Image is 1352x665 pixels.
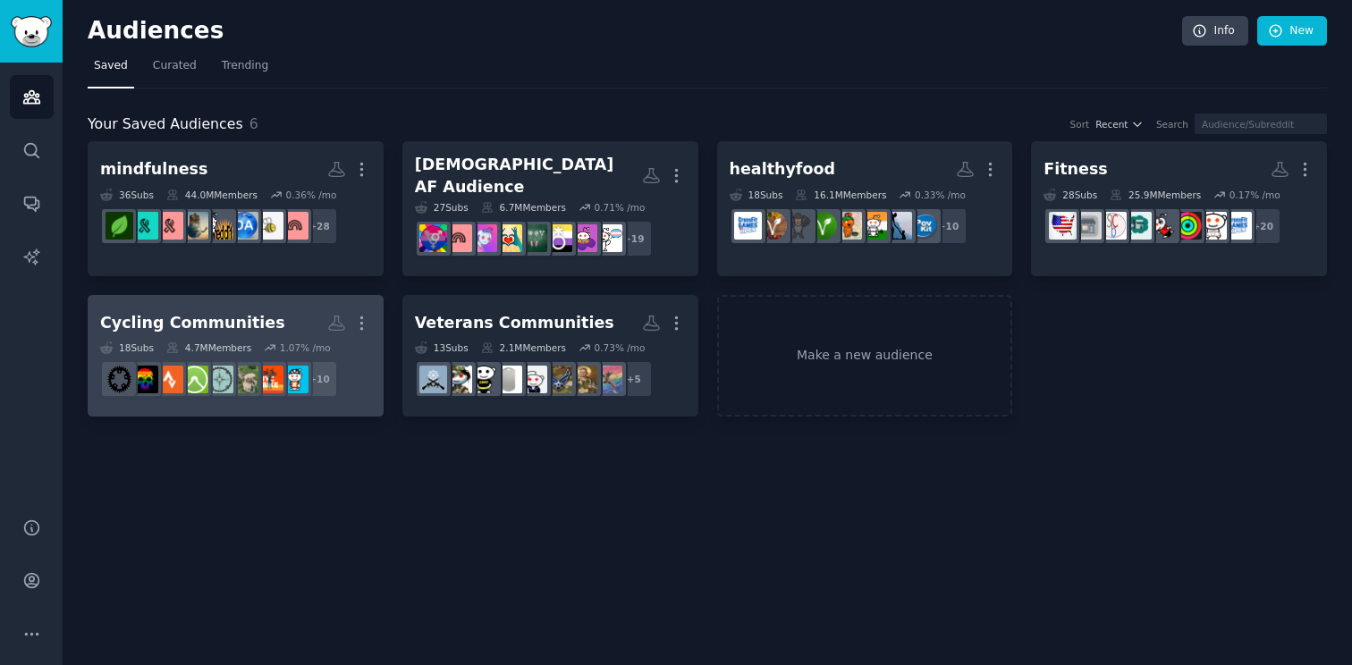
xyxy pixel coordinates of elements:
img: stopdrinking [206,212,233,240]
img: bikepacking [206,366,233,393]
img: BisexualMen [419,224,447,252]
img: MTB [131,366,158,393]
img: povertykitchen [909,212,937,240]
div: 0.73 % /mo [595,341,646,354]
img: questioning [520,224,547,252]
img: NYCbike [256,366,283,393]
img: asktransgender [595,224,622,252]
img: bicycletouring [231,366,258,393]
div: 2.1M Members [481,341,566,354]
div: 13 Sub s [415,341,469,354]
div: 0.36 % /mo [285,189,336,201]
div: Sort [1070,118,1090,130]
a: Cycling Communities18Subs4.7MMembers1.07% /mo+10ZwiftNYCbikebicycletouringbikepackingkomootStrava... [88,295,384,417]
img: AirForce [545,366,572,393]
div: 0.17 % /mo [1229,189,1280,201]
div: 18 Sub s [730,189,783,201]
div: Cycling Communities [100,312,285,334]
img: smallbusinessindia [1074,212,1102,240]
div: + 20 [1244,207,1281,245]
span: 6 [249,115,258,132]
span: Trending [222,58,268,74]
div: [DEMOGRAPHIC_DATA] AF Audience [415,154,642,198]
img: Militaryfaq [494,366,522,393]
img: povertyfinance [884,212,912,240]
img: AnxietyDepression [106,212,133,240]
img: HIIT [1149,212,1177,240]
img: randomactsofkindness [281,212,308,240]
div: + 5 [615,360,653,398]
span: Your Saved Audiences [88,114,243,136]
div: 0.71 % /mo [595,201,646,214]
a: Saved [88,52,134,88]
div: healthyfood [730,158,836,181]
a: New [1257,16,1327,46]
img: NonCredibleDefense [595,366,622,393]
img: BiWomen [444,224,472,252]
img: BisexualTeens [469,224,497,252]
img: komoot [181,366,208,393]
div: 0.33 % /mo [915,189,966,201]
img: polyamory [494,224,522,252]
img: smallbusinessUS [1049,212,1077,240]
img: MilitaryWomen [444,366,472,393]
img: ebikes [106,366,133,393]
img: latebloomerlesbians [570,224,597,252]
img: adhd_anxiety [131,212,158,240]
div: + 10 [300,360,338,398]
img: dryalcoholics [231,212,258,240]
img: veganrecipes [759,212,787,240]
img: liberalgunowners [419,366,447,393]
a: mindfulness36Subs44.0MMembers0.36% /mo+28randomactsofkindnessRandomKindnessdryalcoholicsstopdrink... [88,141,384,276]
div: Fitness [1044,158,1107,181]
img: veganfitness [784,212,812,240]
div: + 28 [300,207,338,245]
img: crossfit [734,212,762,240]
a: healthyfood18Subs16.1MMembers0.33% /mo+10povertykitchenpovertyfinanceFitness_Indiavegetarianvegan... [717,141,1013,276]
img: crossfit [1224,212,1252,240]
img: SmallBusinessCanada [1099,212,1127,240]
img: USMC [570,366,597,393]
img: Strava [156,366,183,393]
a: [DEMOGRAPHIC_DATA] AF Audience27Subs6.7MMembers0.71% /mo+19asktransgenderlatebloomerlesbiansNonBi... [402,141,698,276]
span: Recent [1095,118,1128,130]
a: Curated [147,52,203,88]
div: 16.1M Members [795,189,886,201]
img: RandomKindness [256,212,283,240]
div: 6.7M Members [481,201,566,214]
img: vegetarian [834,212,862,240]
img: intermittentfasting [1199,212,1227,240]
img: navy [520,366,547,393]
span: Saved [94,58,128,74]
div: 27 Sub s [415,201,469,214]
div: 28 Sub s [1044,189,1097,201]
div: 25.9M Members [1110,189,1201,201]
div: 4.7M Members [166,341,251,354]
img: Zwift [281,366,308,393]
img: vegan [809,212,837,240]
a: Trending [215,52,275,88]
div: Veterans Communities [415,312,614,334]
img: AppleFitnessPlus [1174,212,1202,240]
div: mindfulness [100,158,207,181]
img: gratitude [181,212,208,240]
div: 44.0M Members [166,189,258,201]
img: Anxietyhelp [156,212,183,240]
div: Search [1156,118,1188,130]
button: Recent [1095,118,1144,130]
div: 18 Sub s [100,341,154,354]
div: 36 Sub s [100,189,154,201]
div: 1.07 % /mo [280,341,331,354]
img: Fitness_India [859,212,887,240]
img: army [469,366,497,393]
div: + 19 [615,220,653,257]
div: + 10 [930,207,968,245]
h2: Audiences [88,17,1182,46]
a: Veterans Communities13Subs2.1MMembers0.73% /mo+5NonCredibleDefenseUSMCAirForcenavyMilitaryfaqarmy... [402,295,698,417]
img: GummySearch logo [11,16,52,47]
img: small_business_ideas [1124,212,1152,240]
input: Audience/Subreddit [1195,114,1327,134]
span: Curated [153,58,197,74]
a: Fitness28Subs25.9MMembers0.17% /mo+20crossfitintermittentfastingAppleFitnessPlusHIITsmall_busines... [1031,141,1327,276]
a: Make a new audience [717,295,1013,417]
